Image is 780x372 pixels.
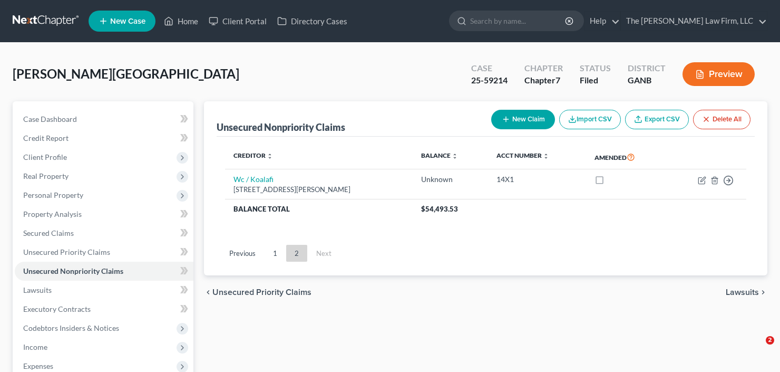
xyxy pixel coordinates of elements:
[693,110,750,129] button: Delete All
[267,153,273,159] i: unfold_more
[726,288,767,297] button: Lawsuits chevron_right
[217,121,345,133] div: Unsecured Nonpriority Claims
[23,171,69,180] span: Real Property
[744,336,769,361] iframe: Intercom live chat
[23,115,77,123] span: Case Dashboard
[23,266,123,275] span: Unsecured Nonpriority Claims
[759,288,767,297] i: chevron_right
[225,199,413,218] th: Balance Total
[13,66,239,81] span: [PERSON_NAME][GEOGRAPHIC_DATA]
[23,228,74,237] span: Secured Claims
[23,304,91,313] span: Executory Contracts
[15,262,193,281] a: Unsecured Nonpriority Claims
[23,361,53,370] span: Expenses
[221,245,264,262] a: Previous
[204,288,311,297] button: chevron_left Unsecured Priority Claims
[159,12,203,31] a: Home
[23,323,119,332] span: Codebtors Insiders & Notices
[580,74,611,87] div: Filed
[471,74,508,87] div: 25-59214
[23,190,83,199] span: Personal Property
[23,247,110,256] span: Unsecured Priority Claims
[23,285,52,294] span: Lawsuits
[15,110,193,129] a: Case Dashboard
[471,62,508,74] div: Case
[621,12,767,31] a: The [PERSON_NAME] Law Firm, LLC
[625,110,689,129] a: Export CSV
[23,342,47,351] span: Income
[580,62,611,74] div: Status
[286,245,307,262] a: 2
[272,12,353,31] a: Directory Cases
[766,336,774,345] span: 2
[15,243,193,262] a: Unsecured Priority Claims
[203,12,272,31] a: Client Portal
[233,185,404,195] div: [STREET_ADDRESS][PERSON_NAME]
[726,288,759,297] span: Lawsuits
[452,153,458,159] i: unfold_more
[15,205,193,224] a: Property Analysis
[470,11,567,31] input: Search by name...
[212,288,311,297] span: Unsecured Priority Claims
[543,153,549,159] i: unfold_more
[682,62,755,86] button: Preview
[15,224,193,243] a: Secured Claims
[15,129,193,148] a: Credit Report
[586,145,667,169] th: Amended
[421,205,458,213] span: $54,493.53
[555,75,560,85] span: 7
[584,12,620,31] a: Help
[628,74,666,87] div: GANB
[233,151,273,159] a: Creditor unfold_more
[233,175,274,184] a: Wc / Koalafi
[491,110,555,129] button: New Claim
[265,245,286,262] a: 1
[524,62,563,74] div: Chapter
[15,300,193,319] a: Executory Contracts
[204,288,212,297] i: chevron_left
[421,174,480,185] div: Unknown
[15,281,193,300] a: Lawsuits
[496,174,577,185] div: 14X1
[23,152,67,161] span: Client Profile
[496,151,549,159] a: Acct Number unfold_more
[421,151,458,159] a: Balance unfold_more
[524,74,563,87] div: Chapter
[23,133,69,142] span: Credit Report
[628,62,666,74] div: District
[110,17,145,25] span: New Case
[559,110,621,129] button: Import CSV
[23,209,82,218] span: Property Analysis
